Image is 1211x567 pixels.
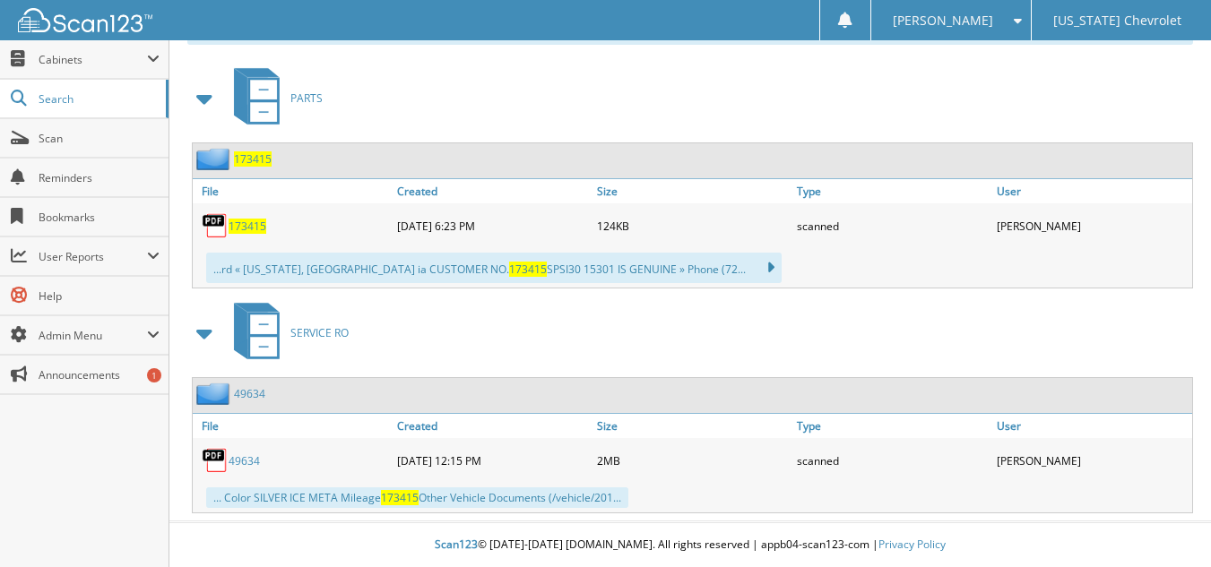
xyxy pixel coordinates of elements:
span: Announcements [39,367,160,382]
div: [PERSON_NAME] [992,442,1192,478]
div: 1 [147,368,161,382]
span: Scan [39,131,160,146]
span: Scan123 [435,537,478,552]
a: PARTS [223,63,323,133]
span: SERVICE RO [290,325,349,340]
a: User [992,179,1192,203]
div: [DATE] 6:23 PM [393,208,593,244]
span: [US_STATE] Chevrolet [1053,15,1181,26]
a: Privacy Policy [878,537,946,552]
div: 2MB [593,442,792,478]
div: scanned [792,442,992,478]
span: 173415 [381,490,419,505]
a: 49634 [229,453,260,468]
span: Admin Menu [39,328,147,343]
a: User [992,414,1192,438]
span: Search [39,91,157,107]
a: 173415 [234,151,272,167]
img: PDF.png [202,212,229,239]
div: © [DATE]-[DATE] [DOMAIN_NAME]. All rights reserved | appb04-scan123-com | [169,523,1211,567]
a: Created [393,414,593,438]
div: ...rd « [US_STATE], [GEOGRAPHIC_DATA] ia CUSTOMER NO. SPSI30 15301 IS GENUINE » Phone (72... [206,253,782,283]
span: User Reports [39,249,147,264]
span: Reminders [39,170,160,185]
a: Type [792,414,992,438]
img: scan123-logo-white.svg [18,8,152,32]
img: folder2.png [196,382,234,405]
a: 49634 [234,386,265,401]
a: Type [792,179,992,203]
span: Cabinets [39,52,147,67]
span: PARTS [290,90,323,106]
div: [DATE] 12:15 PM [393,442,593,478]
a: File [193,179,393,203]
img: PDF.png [202,447,229,474]
a: Created [393,179,593,203]
span: Bookmarks [39,210,160,225]
a: File [193,414,393,438]
a: Size [593,179,792,203]
div: 124KB [593,208,792,244]
a: Size [593,414,792,438]
span: Help [39,288,160,304]
div: ... Color SILVER ICE META Mileage Other Vehicle Documents (/vehicle/201... [206,487,628,508]
div: [PERSON_NAME] [992,208,1192,244]
a: SERVICE RO [223,297,349,368]
img: folder2.png [196,148,234,170]
div: scanned [792,208,992,244]
a: 173415 [229,219,266,234]
span: 173415 [509,262,547,277]
span: [PERSON_NAME] [893,15,993,26]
